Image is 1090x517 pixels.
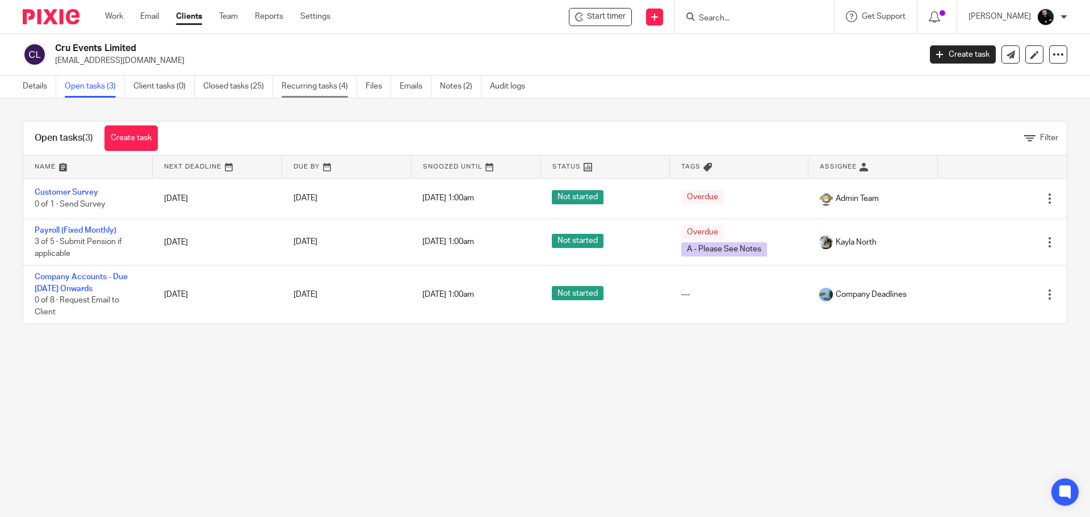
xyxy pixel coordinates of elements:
img: Pixie [23,9,79,24]
img: 1000002133.jpg [819,288,833,301]
img: svg%3E [23,43,47,66]
span: [DATE] 1:00am [422,195,474,203]
p: [PERSON_NAME] [969,11,1031,22]
div: Cru Events Limited [569,8,632,26]
a: Clients [176,11,202,22]
a: Closed tasks (25) [203,75,273,98]
span: [DATE] [294,195,317,203]
div: --- [681,289,796,300]
a: Settings [300,11,330,22]
p: [EMAIL_ADDRESS][DOMAIN_NAME] [55,55,913,66]
a: Customer Survey [35,188,98,196]
a: Create task [104,125,158,151]
a: Email [140,11,159,22]
a: Emails [400,75,431,98]
span: 0 of 1 · Send Survey [35,200,105,208]
span: Filter [1040,134,1058,142]
span: Tags [681,163,701,170]
span: Get Support [862,12,905,20]
span: Overdue [681,225,724,239]
input: Search [698,14,800,24]
a: Create task [930,45,996,64]
img: Profile%20Photo.png [819,236,833,249]
a: Client tasks (0) [133,75,195,98]
a: Files [366,75,391,98]
span: Company Deadlines [836,289,907,300]
img: 1000002125.jpg [819,192,833,205]
span: Snoozed Until [423,163,483,170]
span: Start timer [587,11,626,23]
span: A - Please See Notes [681,242,767,257]
img: Headshots%20accounting4everything_Poppy%20Jakes%20Photography-2203.jpg [1037,8,1055,26]
a: Details [23,75,56,98]
a: Payroll (Fixed Monthly) [35,226,116,234]
h2: Cru Events Limited [55,43,741,54]
span: 3 of 5 · Submit Pension if applicable [35,238,122,258]
td: [DATE] [153,266,282,323]
span: (3) [82,133,93,142]
span: Status [552,163,581,170]
a: Work [105,11,123,22]
a: Audit logs [490,75,534,98]
span: Not started [552,286,603,300]
span: [DATE] 1:00am [422,238,474,246]
a: Team [219,11,238,22]
a: Open tasks (3) [65,75,125,98]
span: Overdue [681,190,724,204]
span: [DATE] [294,291,317,299]
span: Kayla North [836,237,877,248]
span: [DATE] [294,238,317,246]
a: Recurring tasks (4) [282,75,357,98]
span: [DATE] 1:00am [422,291,474,299]
a: Notes (2) [440,75,481,98]
a: Reports [255,11,283,22]
span: Admin Team [836,193,879,204]
h1: Open tasks [35,132,93,144]
td: [DATE] [153,218,282,265]
span: Not started [552,190,603,204]
td: [DATE] [153,178,282,218]
a: Company Accounts - Due [DATE] Onwards [35,273,128,292]
span: Not started [552,234,603,248]
span: 0 of 8 · Request Email to Client [35,296,119,316]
